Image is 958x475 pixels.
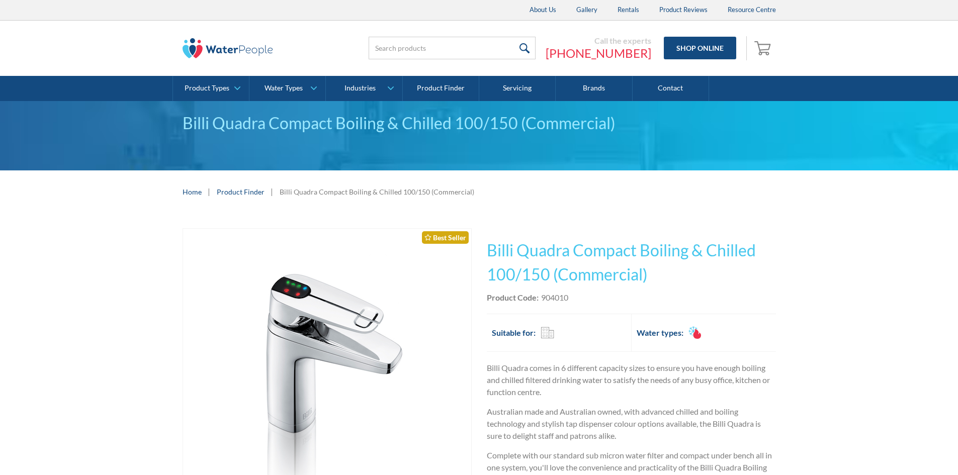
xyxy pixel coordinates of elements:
[546,36,651,46] div: Call the experts
[217,186,265,197] a: Product Finder
[754,40,773,56] img: shopping cart
[479,76,556,101] a: Servicing
[270,185,275,198] div: |
[369,37,536,59] input: Search products
[752,36,776,60] a: Open empty cart
[280,186,474,197] div: Billi Quadra Compact Boiling & Chilled 100/150 (Commercial)
[422,231,469,244] div: Best Seller
[556,76,632,101] a: Brands
[249,76,325,101] a: Water Types
[487,293,539,302] strong: Product Code:
[637,327,683,339] h2: Water types:
[207,185,212,198] div: |
[487,406,776,442] p: Australian made and Australian owned, with advanced chilled and boiling technology and stylish ta...
[265,84,303,92] div: Water Types
[173,76,249,101] a: Product Types
[492,327,536,339] h2: Suitable for:
[541,292,568,304] div: 904010
[487,238,776,287] h1: Billi Quadra Compact Boiling & Chilled 100/150 (Commercial)
[487,362,776,398] p: Billi Quadra comes in 6 different capacity sizes to ensure you have enough boiling and chilled fi...
[326,76,402,101] a: Industries
[664,37,736,59] a: Shop Online
[633,76,709,101] a: Contact
[344,84,376,92] div: Industries
[185,84,229,92] div: Product Types
[183,186,202,197] a: Home
[183,111,776,135] div: Billi Quadra Compact Boiling & Chilled 100/150 (Commercial)
[403,76,479,101] a: Product Finder
[183,38,273,58] img: The Water People
[546,46,651,61] a: [PHONE_NUMBER]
